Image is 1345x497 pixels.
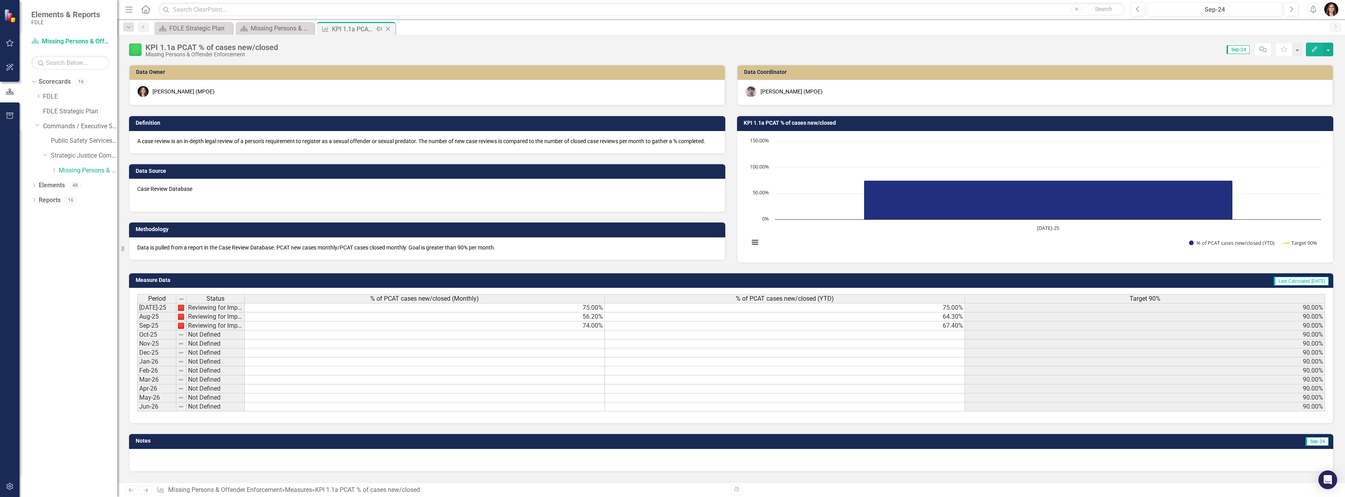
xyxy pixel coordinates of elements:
img: 8DAGhfEEPCf229AAAAAElFTkSuQmCC [178,386,184,392]
img: Proceeding as Planned [129,43,142,56]
td: Not Defined [187,375,245,384]
td: 90.00% [965,312,1325,321]
td: 64.30% [605,312,965,321]
td: Feb-26 [137,366,176,375]
td: Not Defined [187,402,245,411]
span: Last Calculated [DATE] [1274,277,1329,285]
img: 8DAGhfEEPCf229AAAAAElFTkSuQmCC [178,404,184,410]
h3: Data Source [136,168,721,174]
td: 90.00% [965,330,1325,339]
td: 75.00% [245,303,605,312]
h3: Methodology [136,226,721,232]
td: 56.20% [245,312,605,321]
h3: Definition [136,120,721,126]
div: Sep-24 [1150,5,1279,14]
td: Not Defined [187,366,245,375]
span: Elements & Reports [31,10,100,19]
div: 16 [75,79,87,85]
img: 8DAGhfEEPCf229AAAAAElFTkSuQmCC [178,341,184,347]
div: 48 [69,182,81,189]
span: Status [206,295,224,302]
span: % of PCAT cases new/closed (Monthly) [370,295,479,302]
a: Missing Persons & Offender Enforcement [168,486,282,493]
img: DxoheXUOvkpYAAAAAElFTkSuQmCC [178,305,184,311]
td: Oct-25 [137,330,176,339]
img: 8DAGhfEEPCf229AAAAAElFTkSuQmCC [178,350,184,356]
td: Not Defined [187,384,245,393]
td: Not Defined [187,330,245,339]
div: [PERSON_NAME] (MPOE) [152,88,215,95]
h3: Data Coordinator [744,69,1329,75]
a: FDLE Strategic Plan [43,107,117,116]
span: % of PCAT cases new/closed (YTD) [736,295,834,302]
img: Heather Faulkner [1324,2,1338,16]
img: 8DAGhfEEPCf229AAAAAElFTkSuQmCC [178,296,185,302]
p: Case Review Database [137,185,717,194]
div: Missing Persons & Offender Enforcement [145,52,278,57]
img: 8DAGhfEEPCf229AAAAAElFTkSuQmCC [178,332,184,338]
td: Mar-26 [137,375,176,384]
td: Not Defined [187,348,245,357]
div: 16 [65,197,77,203]
a: Reports [39,196,61,205]
span: Period [148,295,166,302]
td: 74.00% [245,321,605,330]
div: Missing Persons & Offender Enforcement Landing Page [251,23,312,33]
a: Missing Persons & Offender Enforcement [31,37,109,46]
a: Strategic Justice Command [51,151,117,160]
td: [DATE]-25 [137,303,176,312]
div: Chart. Highcharts interactive chart. [745,137,1325,255]
td: Not Defined [187,393,245,402]
img: Grace Walker [746,86,757,97]
td: 90.00% [965,402,1325,411]
img: Heather Faulkner [138,86,149,97]
img: ClearPoint Strategy [4,9,18,22]
div: KPI 1.1a PCAT % of cases new/closed [315,486,420,493]
td: Apr-26 [137,384,176,393]
p: A case review is an in-depth legal review of a person's requirement to register as a sexual offen... [137,137,717,145]
text: 50.00% [753,189,769,196]
td: 90.00% [965,321,1325,330]
td: Jun-26 [137,402,176,411]
button: Sep-24 [1148,2,1282,16]
button: Show Target 90% [1284,239,1318,246]
td: Reviewing for Improvement [187,321,245,330]
td: Not Defined [187,339,245,348]
td: May-26 [137,393,176,402]
td: Reviewing for Improvement [187,312,245,321]
div: [PERSON_NAME] (MPOE) [760,88,823,95]
td: 90.00% [965,348,1325,357]
img: DxoheXUOvkpYAAAAAElFTkSuQmCC [178,314,184,320]
svg: Interactive chart [745,137,1325,255]
td: 90.00% [965,357,1325,366]
g: % of PCAT cases new/closed (YTD), series 1 of 2. Bar series with 1 bar. [864,180,1233,219]
button: Search [1084,4,1123,15]
input: Search ClearPoint... [158,3,1125,16]
a: Elements [39,181,65,190]
td: 90.00% [965,366,1325,375]
button: View chart menu, Chart [750,237,760,248]
td: 90.00% [965,303,1325,312]
h3: Notes [136,438,594,444]
span: Sep-24 [1227,45,1250,54]
span: Search [1095,6,1112,12]
td: 90.00% [965,339,1325,348]
td: 75.00% [605,303,965,312]
a: Measures [285,486,312,493]
text: 100.00% [750,163,769,170]
a: Public Safety Services Command [51,136,117,145]
img: 8DAGhfEEPCf229AAAAAElFTkSuQmCC [178,368,184,374]
text: [DATE]-25 [1037,224,1059,231]
h3: Data Owner [136,69,721,75]
img: DxoheXUOvkpYAAAAAElFTkSuQmCC [178,323,184,329]
img: 8DAGhfEEPCf229AAAAAElFTkSuQmCC [178,359,184,365]
input: Search Below... [31,56,109,70]
h3: Measure Data [136,277,595,283]
button: Show % of PCAT cases new/closed (YTD) [1189,239,1275,246]
div: Open Intercom Messenger [1318,470,1337,489]
td: 90.00% [965,393,1325,402]
text: 0% [762,215,769,222]
a: Commands / Executive Support Branch [43,122,117,131]
g: Target 90%, series 2 of 2. Line with 1 data point. [1047,171,1050,174]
